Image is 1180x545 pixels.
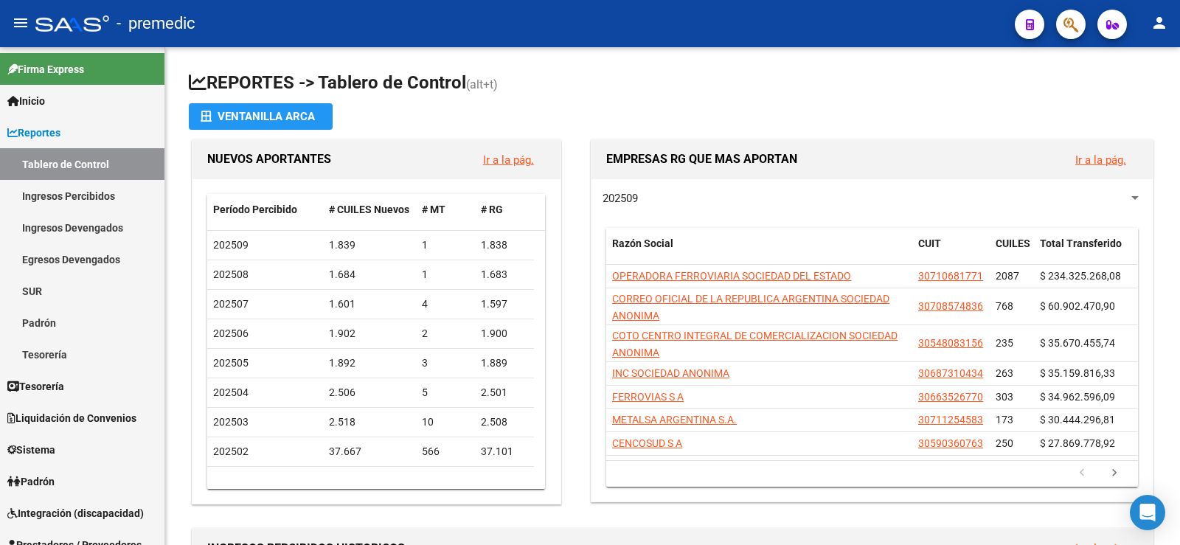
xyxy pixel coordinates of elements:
[213,386,249,398] span: 202504
[481,384,528,401] div: 2.501
[481,266,528,283] div: 1.683
[422,204,445,215] span: # MT
[422,296,469,313] div: 4
[329,443,411,460] div: 37.667
[12,14,29,32] mat-icon: menu
[1034,228,1137,277] datatable-header-cell: Total Transferido
[603,192,638,205] span: 202509
[1040,391,1115,403] span: $ 34.962.596,09
[213,298,249,310] span: 202507
[422,384,469,401] div: 5
[481,296,528,313] div: 1.597
[1063,146,1138,173] button: Ir a la pág.
[606,228,912,277] datatable-header-cell: Razón Social
[918,237,941,249] span: CUIT
[471,146,546,173] button: Ir a la pág.
[996,391,1013,403] span: 303
[990,228,1034,277] datatable-header-cell: CUILES
[918,337,983,349] span: 30548083156
[1150,14,1168,32] mat-icon: person
[1040,237,1122,249] span: Total Transferido
[996,270,1019,282] span: 2087
[612,414,737,426] span: METALSA ARGENTINA S.A.
[481,355,528,372] div: 1.889
[996,300,1013,312] span: 768
[475,194,534,226] datatable-header-cell: # RG
[1040,337,1115,349] span: $ 35.670.455,74
[996,437,1013,449] span: 250
[483,153,534,167] a: Ir a la pág.
[1068,465,1096,482] a: go to previous page
[918,414,983,426] span: 30711254583
[996,337,1013,349] span: 235
[213,327,249,339] span: 202506
[117,7,195,40] span: - premedic
[1040,437,1115,449] span: $ 27.869.778,92
[422,443,469,460] div: 566
[213,239,249,251] span: 202509
[612,293,889,322] span: CORREO OFICIAL DE LA REPUBLICA ARGENTINA SOCIEDAD ANONIMA
[466,77,498,91] span: (alt+t)
[918,300,983,312] span: 30708574836
[329,414,411,431] div: 2.518
[213,416,249,428] span: 202503
[329,384,411,401] div: 2.506
[213,268,249,280] span: 202508
[1040,367,1115,379] span: $ 35.159.816,33
[7,473,55,490] span: Padrón
[481,325,528,342] div: 1.900
[422,414,469,431] div: 10
[996,367,1013,379] span: 263
[612,391,684,403] span: FERROVIAS S A
[1040,300,1115,312] span: $ 60.902.470,90
[1100,465,1128,482] a: go to next page
[7,125,60,141] span: Reportes
[7,61,84,77] span: Firma Express
[612,437,682,449] span: CENCOSUD S A
[7,442,55,458] span: Sistema
[207,152,331,166] span: NUEVOS APORTANTES
[7,505,144,521] span: Integración (discapacidad)
[996,237,1030,249] span: CUILES
[481,414,528,431] div: 2.508
[213,357,249,369] span: 202505
[201,103,321,130] div: Ventanilla ARCA
[7,378,64,395] span: Tesorería
[422,237,469,254] div: 1
[606,152,797,166] span: EMPRESAS RG QUE MAS APORTAN
[612,367,729,379] span: INC SOCIEDAD ANONIMA
[7,93,45,109] span: Inicio
[1040,414,1115,426] span: $ 30.444.296,81
[213,204,297,215] span: Período Percibido
[612,330,898,358] span: COTO CENTRO INTEGRAL DE COMERCIALIZACION SOCIEDAD ANONIMA
[481,237,528,254] div: 1.838
[918,391,983,403] span: 30663526770
[323,194,417,226] datatable-header-cell: # CUILES Nuevos
[207,194,323,226] datatable-header-cell: Período Percibido
[329,237,411,254] div: 1.839
[481,204,503,215] span: # RG
[329,325,411,342] div: 1.902
[329,204,409,215] span: # CUILES Nuevos
[422,266,469,283] div: 1
[918,437,983,449] span: 30590360763
[189,103,333,130] button: Ventanilla ARCA
[481,443,528,460] div: 37.101
[329,296,411,313] div: 1.601
[329,266,411,283] div: 1.684
[422,325,469,342] div: 2
[7,410,136,426] span: Liquidación de Convenios
[329,355,411,372] div: 1.892
[996,414,1013,426] span: 173
[422,355,469,372] div: 3
[918,367,983,379] span: 30687310434
[612,237,673,249] span: Razón Social
[189,71,1156,97] h1: REPORTES -> Tablero de Control
[1040,270,1121,282] span: $ 234.325.268,08
[918,270,983,282] span: 30710681771
[1130,495,1165,530] div: Open Intercom Messenger
[612,270,851,282] span: OPERADORA FERROVIARIA SOCIEDAD DEL ESTADO
[416,194,475,226] datatable-header-cell: # MT
[912,228,990,277] datatable-header-cell: CUIT
[1075,153,1126,167] a: Ir a la pág.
